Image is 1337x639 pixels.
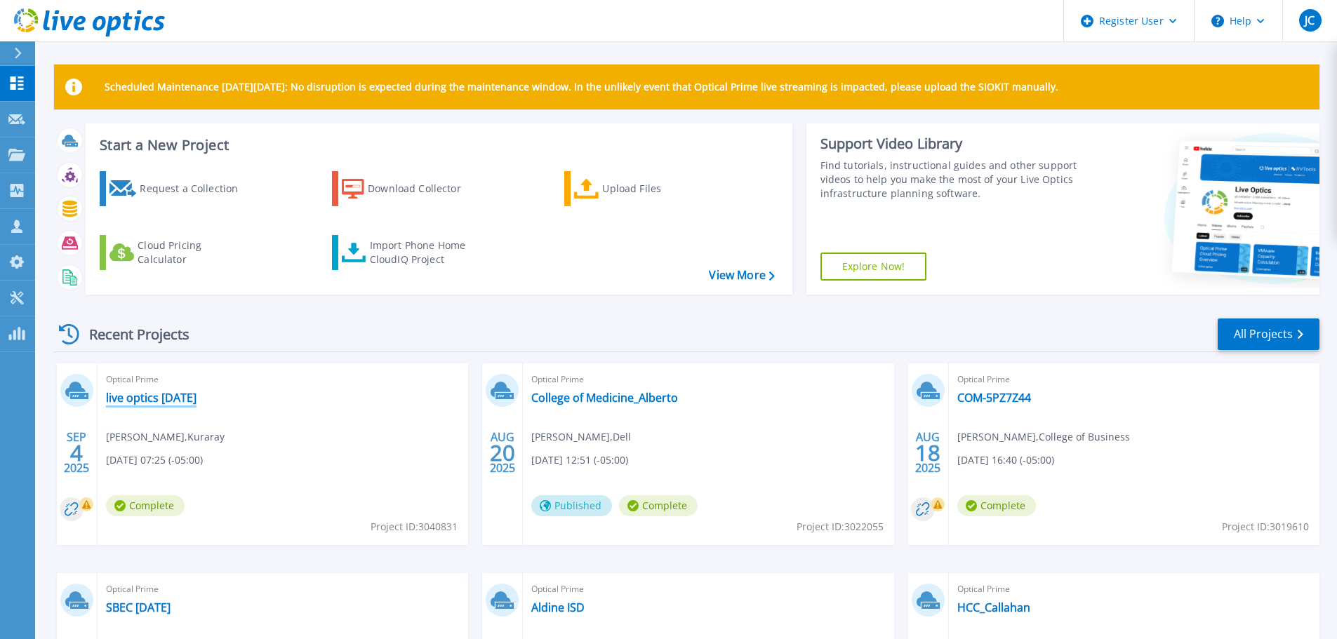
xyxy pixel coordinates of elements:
[957,391,1031,405] a: COM-5PZ7Z44
[106,495,185,516] span: Complete
[709,269,774,282] a: View More
[915,447,940,459] span: 18
[70,447,83,459] span: 4
[957,452,1054,468] span: [DATE] 16:40 (-05:00)
[531,495,612,516] span: Published
[140,175,252,203] div: Request a Collection
[820,135,1082,153] div: Support Video Library
[957,429,1130,445] span: [PERSON_NAME] , College of Business
[106,581,460,597] span: Optical Prime
[957,372,1311,387] span: Optical Prime
[1305,15,1315,26] span: JC
[531,600,585,614] a: Aldine ISD
[531,429,631,445] span: [PERSON_NAME] , Dell
[957,581,1311,597] span: Optical Prime
[1218,318,1319,350] a: All Projects
[820,159,1082,201] div: Find tutorials, instructional guides and other support videos to help you make the most of your L...
[106,429,225,445] span: [PERSON_NAME] , Kuraray
[100,235,256,270] a: Cloud Pricing Calculator
[368,175,480,203] div: Download Collector
[106,600,171,614] a: SBEC [DATE]
[564,171,721,206] a: Upload Files
[54,317,208,351] div: Recent Projects
[1222,519,1309,534] span: Project ID: 3019610
[490,447,515,459] span: 20
[100,171,256,206] a: Request a Collection
[138,238,250,267] div: Cloud Pricing Calculator
[957,600,1030,614] a: HCC_Callahan
[914,427,941,478] div: AUG 2025
[106,452,203,468] span: [DATE] 07:25 (-05:00)
[332,171,488,206] a: Download Collector
[957,495,1036,516] span: Complete
[820,253,927,281] a: Explore Now!
[531,372,885,387] span: Optical Prime
[602,175,714,203] div: Upload Files
[619,495,698,516] span: Complete
[489,427,516,478] div: AUG 2025
[100,137,774,153] h3: Start a New Project
[63,427,90,478] div: SEP 2025
[106,372,460,387] span: Optical Prime
[531,391,678,405] a: College of Medicine_Alberto
[106,391,197,405] a: live optics [DATE]
[531,581,885,597] span: Optical Prime
[531,452,628,468] span: [DATE] 12:51 (-05:00)
[371,519,458,534] span: Project ID: 3040831
[797,519,884,534] span: Project ID: 3022055
[370,238,479,267] div: Import Phone Home CloudIQ Project
[105,81,1058,93] p: Scheduled Maintenance [DATE][DATE]: No disruption is expected during the maintenance window. In t...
